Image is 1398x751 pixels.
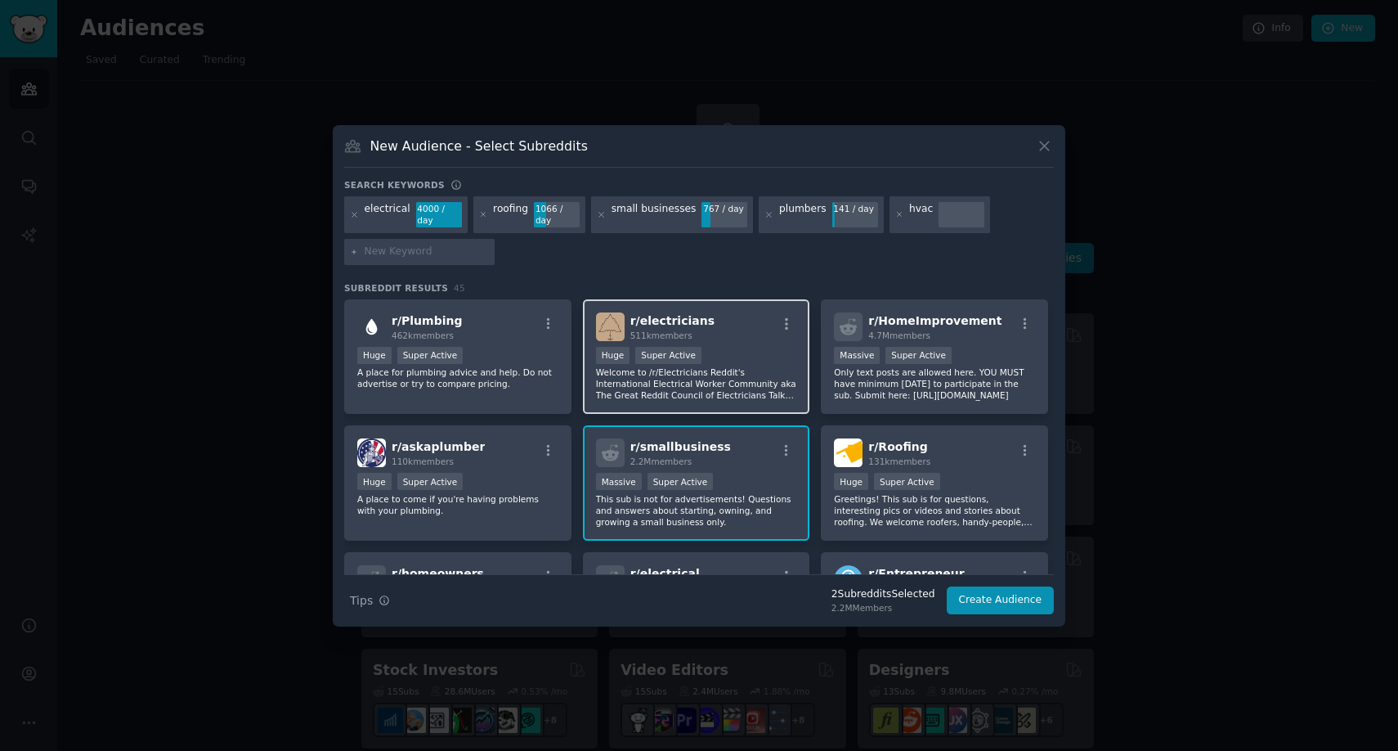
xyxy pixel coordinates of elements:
[370,137,588,155] h3: New Audience - Select Subreddits
[392,567,484,580] span: r/ homeowners
[832,202,878,217] div: 141 / day
[874,473,940,490] div: Super Active
[392,440,485,453] span: r/ askaplumber
[635,347,701,364] div: Super Active
[454,283,465,293] span: 45
[868,440,927,453] span: r/ Roofing
[647,473,714,490] div: Super Active
[357,313,386,341] img: Plumbing
[357,493,558,516] p: A place to come if you're having problems with your plumbing.
[630,331,692,340] span: 511k members
[392,314,462,327] span: r/ Plumbing
[357,367,558,389] p: A place for plumbing advice and help. Do not advertise or try to compare pricing.
[344,179,445,191] h3: Search keywords
[885,347,952,364] div: Super Active
[831,602,935,614] div: 2.2M Members
[909,202,933,228] div: hvac
[630,456,692,466] span: 2.2M members
[357,347,392,364] div: Huge
[392,456,454,466] span: 110k members
[365,245,489,259] input: New Keyword
[416,202,462,228] div: 4000 / day
[612,202,697,228] div: small businesses
[868,331,930,340] span: 4.7M members
[596,473,642,490] div: Massive
[344,587,396,615] button: Tips
[868,456,930,466] span: 131k members
[596,493,797,528] p: This sub is not for advertisements! Questions and answers about starting, owning, and growing a s...
[834,473,868,490] div: Huge
[596,347,630,364] div: Huge
[868,567,964,580] span: r/ Entrepreneur
[365,202,410,228] div: electrical
[630,440,731,453] span: r/ smallbusiness
[392,331,454,340] span: 462k members
[534,202,580,228] div: 1066 / day
[630,567,700,580] span: r/ electrical
[630,314,715,327] span: r/ electricians
[868,314,1001,327] span: r/ HomeImprovement
[357,473,392,490] div: Huge
[831,587,935,602] div: 2 Subreddit s Selected
[397,347,464,364] div: Super Active
[596,313,625,341] img: electricians
[397,473,464,490] div: Super Active
[350,592,373,609] span: Tips
[834,367,1035,401] p: Only text posts are allowed here. YOU MUST have minimum [DATE] to participate in the sub. Submit ...
[834,565,863,594] img: Entrepreneur
[344,282,448,294] span: Subreddit Results
[834,438,863,467] img: Roofing
[834,347,880,364] div: Massive
[701,202,747,217] div: 767 / day
[493,202,528,228] div: roofing
[596,367,797,401] p: Welcome to /r/Electricians Reddit's International Electrical Worker Community aka The Great Reddi...
[357,438,386,467] img: askaplumber
[947,587,1055,614] button: Create Audience
[834,493,1035,528] p: Greetings! This sub is for questions, interesting pics or videos and stories about roofing. We we...
[779,202,827,228] div: plumbers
